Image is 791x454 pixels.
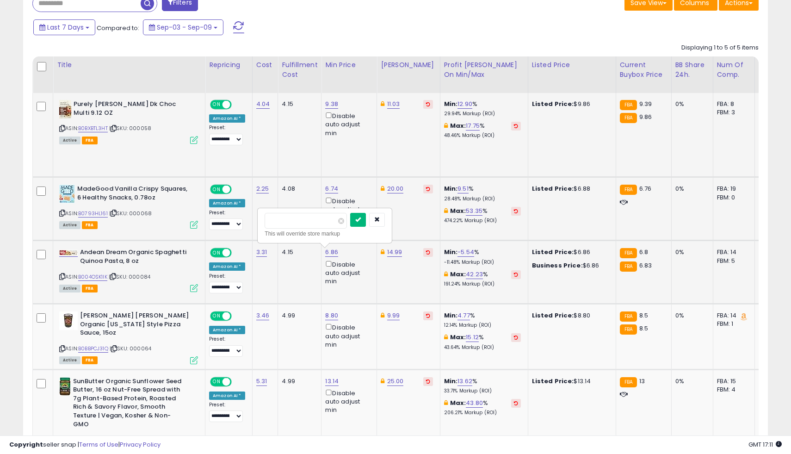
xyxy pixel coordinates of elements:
b: Listed Price: [532,377,574,386]
a: 13.14 [325,377,339,386]
div: $6.88 [532,185,609,193]
a: 25.00 [387,377,404,386]
div: Amazon AI * [209,392,245,400]
div: Disable auto adjust min [325,322,370,349]
div: Listed Price [532,60,612,70]
div: 4.15 [282,100,314,108]
span: ON [211,378,222,386]
div: 4.08 [282,185,314,193]
b: Min: [444,100,458,108]
span: 2025-09-17 17:11 GMT [748,440,782,449]
small: (0%) [759,320,772,328]
a: 12.90 [457,100,472,109]
div: FBA: 14 [717,311,748,320]
div: 0% [675,248,706,256]
div: % [444,207,521,224]
span: | SKU: 000068 [109,210,152,217]
b: Max: [450,121,466,130]
b: Listed Price: [532,248,574,256]
div: Current Buybox Price [620,60,667,80]
img: 51skFviKejL._SL40_.jpg [59,100,71,118]
span: 9.39 [639,100,652,108]
a: 4.77 [457,311,470,320]
p: 43.64% Markup (ROI) [444,344,521,351]
p: 474.22% Markup (ROI) [444,218,521,224]
b: Listed Price: [532,311,574,320]
small: Avg Win Price. [759,80,764,88]
div: FBM: 5 [717,257,748,265]
div: 0% [675,100,706,108]
span: FBA [82,285,98,292]
span: All listings currently available for purchase on Amazon [59,356,80,364]
span: FBA [82,356,98,364]
img: 41HvhtezU8L._SL40_.jpg [59,311,78,330]
div: FBM: 4 [717,386,748,394]
i: This overrides the store level max markup for this listing [444,123,448,129]
div: Cost [256,60,274,70]
div: $8.80 [532,311,609,320]
a: 6.74 [325,184,338,193]
span: 9.86 [639,112,652,121]
div: % [444,185,521,202]
b: Listed Price: [532,100,574,108]
div: Amazon AI * [209,262,245,271]
b: Min: [444,311,458,320]
a: 3.31 [256,248,267,257]
div: Preset: [209,402,245,423]
span: Compared to: [97,24,139,32]
div: Min Price [325,60,373,70]
span: FBA [82,137,98,144]
div: Disable auto adjust min [325,388,370,415]
b: [PERSON_NAME] [PERSON_NAME] Organic [US_STATE] Style Pizza Sauce, 15oz [80,311,192,340]
span: FBA [82,221,98,229]
i: Revert to store-level Max Markup [514,124,518,128]
span: 6.8 [639,248,648,256]
div: Preset: [209,336,245,357]
div: Profit [PERSON_NAME] on Min/Max [444,60,524,80]
div: Num of Comp. [717,60,751,80]
a: 11.03 [387,100,400,109]
div: FBA: 14 [717,248,748,256]
div: Amazon AI * [209,114,245,123]
span: OFF [230,101,245,109]
a: 9.51 [457,184,469,193]
b: Listed Price: [532,184,574,193]
span: All listings currently available for purchase on Amazon [59,137,80,144]
p: 48.46% Markup (ROI) [444,132,521,139]
span: OFF [230,186,245,193]
small: FBA [620,248,637,258]
strong: Copyright [9,440,43,449]
div: Disable auto adjust min [325,196,370,223]
div: seller snap | | [9,441,161,449]
div: N/A [759,377,789,386]
button: Last 7 Days [33,19,95,35]
a: 14.99 [387,248,402,257]
img: 41pmf9MRfiL._SL40_.jpg [59,377,71,396]
div: % [444,122,521,139]
a: 6.86 [325,248,338,257]
a: 17.75 [466,121,480,131]
th: The percentage added to the cost of goods (COGS) that forms the calculator for Min & Max prices. [440,56,528,93]
small: FBA [620,311,637,322]
div: Preset: [209,124,245,145]
a: 9.99 [387,311,400,320]
a: 3.46 [256,311,270,320]
div: $9.86 [532,100,609,108]
a: -5.54 [457,248,474,257]
span: Last 7 Days [47,23,84,32]
i: Revert to store-level Dynamic Max Price [426,187,430,191]
span: 6.76 [639,184,652,193]
div: Amazon AI * [209,199,245,207]
div: $13.14 [532,377,609,386]
a: B0BXBTL3HT [78,124,108,132]
div: FBA: 15 [717,377,748,386]
p: -11.48% Markup (ROI) [444,259,521,266]
div: ASIN: [59,185,198,228]
small: FBA [620,324,637,335]
div: % [444,311,521,329]
div: FBM: 3 [717,108,748,117]
div: % [444,248,521,265]
b: Min: [444,184,458,193]
a: B0BBPCJ31Q [78,345,108,353]
span: OFF [230,249,245,257]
